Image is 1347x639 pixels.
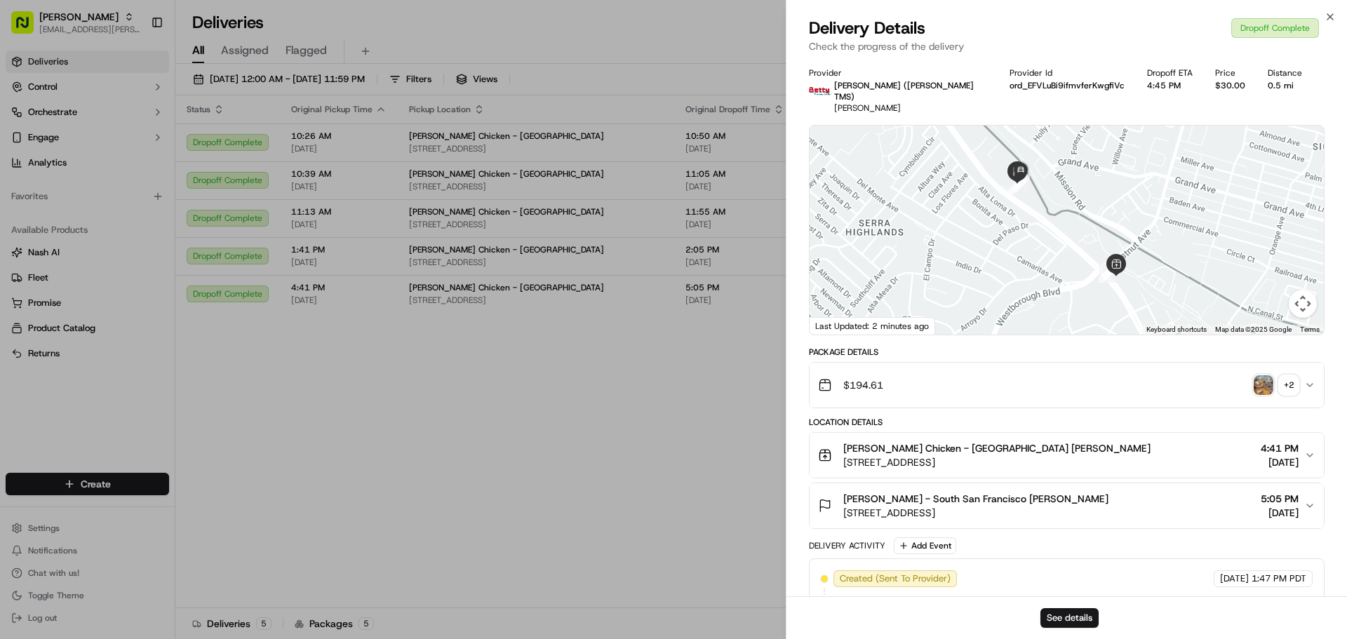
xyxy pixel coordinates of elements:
div: 💻 [119,315,130,326]
p: Welcome 👋 [14,56,255,79]
a: Open this area in Google Maps (opens a new window) [813,316,859,335]
div: We're available if you need us! [63,148,193,159]
img: Regen Pajulas [14,204,36,227]
span: [DATE] [1220,572,1249,585]
span: [STREET_ADDRESS] [843,455,1151,469]
div: 4:45 PM [1147,80,1193,91]
span: [PERSON_NAME] [43,255,114,267]
div: Price [1215,67,1245,79]
div: Start new chat [63,134,230,148]
span: • [116,255,121,267]
div: Last Updated: 2 minutes ago [810,317,935,335]
p: Check the progress of the delivery [809,39,1325,53]
button: See all [217,180,255,196]
div: + 2 [1279,375,1299,395]
input: Got a question? Start typing here... [36,90,253,105]
span: Map data ©2025 Google [1215,325,1292,333]
div: Dropoff ETA [1147,67,1193,79]
img: Google [813,316,859,335]
span: [DATE] [1261,455,1299,469]
div: 0.5 mi [1268,80,1302,91]
button: Map camera controls [1289,290,1317,318]
div: Location Details [809,417,1325,428]
img: 1736555255976-a54dd68f-1ca7-489b-9aae-adbdc363a1c4 [28,218,39,229]
span: [PERSON_NAME] Chicken - [GEOGRAPHIC_DATA] [PERSON_NAME] [843,441,1151,455]
button: $194.61photo_proof_of_pickup image+2 [810,363,1324,408]
button: [PERSON_NAME] - South San Francisco [PERSON_NAME][STREET_ADDRESS]5:05 PM[DATE] [810,483,1324,528]
button: Start new chat [239,138,255,155]
span: [PERSON_NAME] - South San Francisco [PERSON_NAME] [843,492,1108,506]
img: 1736555255976-a54dd68f-1ca7-489b-9aae-adbdc363a1c4 [28,256,39,267]
div: Distance [1268,67,1302,79]
button: See details [1040,608,1099,628]
a: 📗Knowledge Base [8,308,113,333]
img: betty.jpg [809,80,831,102]
span: Knowledge Base [28,314,107,328]
div: Provider [809,67,987,79]
span: [DATE] [124,255,153,267]
span: [DATE] [113,217,142,229]
a: 💻API Documentation [113,308,231,333]
span: 5:05 PM [1261,492,1299,506]
button: ord_EFVLuBi9ifmvferKwgfiVc [1010,80,1125,91]
p: [PERSON_NAME] ([PERSON_NAME] TMS) [834,80,987,102]
span: Delivery Details [809,17,925,39]
a: Powered byPylon [99,347,170,358]
img: 1736555255976-a54dd68f-1ca7-489b-9aae-adbdc363a1c4 [14,134,39,159]
a: Terms (opens in new tab) [1300,325,1320,333]
span: [DATE] [1261,506,1299,520]
div: 2 [1097,255,1127,284]
img: Nash [14,14,42,42]
div: Provider Id [1010,67,1125,79]
div: 📗 [14,315,25,326]
img: 1738778727109-b901c2ba-d612-49f7-a14d-d897ce62d23f [29,134,55,159]
div: Past conversations [14,182,94,194]
div: Package Details [809,347,1325,358]
div: Delivery Activity [809,540,885,551]
span: [PERSON_NAME] [834,102,901,114]
span: API Documentation [133,314,225,328]
span: • [105,217,110,229]
span: Created (Sent To Provider) [840,572,951,585]
span: Pylon [140,348,170,358]
span: [STREET_ADDRESS] [843,506,1108,520]
button: photo_proof_of_pickup image+2 [1254,375,1299,395]
span: 1:47 PM PDT [1252,572,1306,585]
span: 4:41 PM [1261,441,1299,455]
button: [PERSON_NAME] Chicken - [GEOGRAPHIC_DATA] [PERSON_NAME][STREET_ADDRESS]4:41 PM[DATE] [810,433,1324,478]
img: Angelique Valdez [14,242,36,264]
button: Keyboard shortcuts [1146,325,1207,335]
span: Regen Pajulas [43,217,102,229]
div: 3 [1093,259,1122,288]
button: Add Event [894,537,956,554]
img: photo_proof_of_pickup image [1254,375,1273,395]
span: $194.61 [843,378,883,392]
div: $30.00 [1215,80,1245,91]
